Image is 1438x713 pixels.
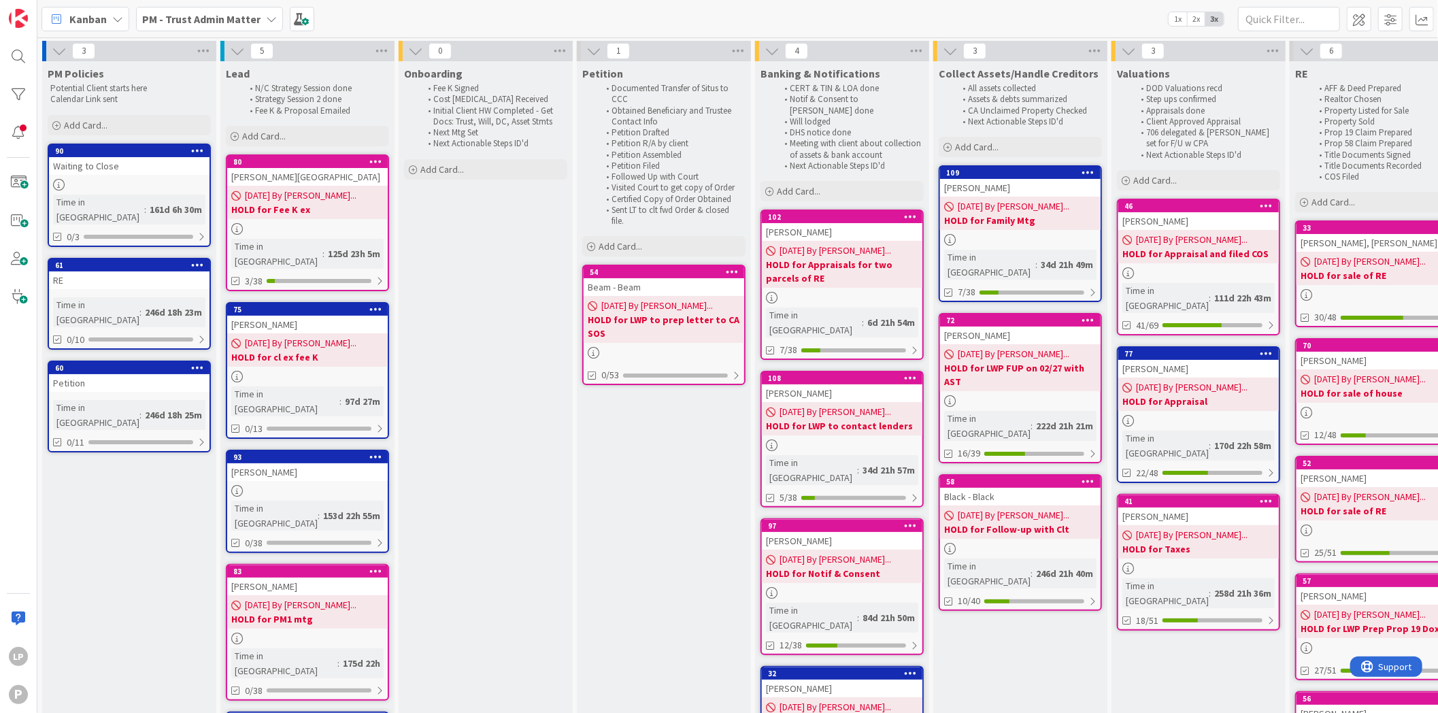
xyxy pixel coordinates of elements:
div: LP [9,647,28,666]
div: 41[PERSON_NAME] [1118,495,1279,525]
div: Time in [GEOGRAPHIC_DATA] [944,250,1035,280]
span: : [322,246,324,261]
span: 1 [607,43,630,59]
div: [PERSON_NAME] [1118,508,1279,525]
li: All assets collected [955,83,1100,94]
div: 93 [227,451,388,463]
span: 18/51 [1136,614,1158,628]
div: 77[PERSON_NAME] [1118,348,1279,378]
div: Time in [GEOGRAPHIC_DATA] [53,400,139,430]
img: Visit kanbanzone.com [9,9,28,28]
div: 32 [762,667,922,680]
div: Waiting to Close [49,157,210,175]
span: [DATE] By [PERSON_NAME]... [1136,233,1248,247]
span: Support [29,2,62,18]
span: : [139,305,141,320]
span: : [1209,291,1211,305]
span: [DATE] By [PERSON_NAME]... [780,244,891,258]
div: 54 [590,267,744,277]
div: 170d 22h 58m [1211,438,1275,453]
span: [DATE] By [PERSON_NAME]... [245,336,356,350]
span: 1x [1169,12,1187,26]
a: 46[PERSON_NAME][DATE] By [PERSON_NAME]...HOLD for Appraisal and filed COSTime in [GEOGRAPHIC_DATA... [1117,199,1280,335]
li: Client Approved Appraisal [1133,116,1278,127]
b: HOLD for PM1 mtg [231,612,384,626]
p: Potential Client starts here [50,83,208,94]
div: 77 [1118,348,1279,360]
span: Onboarding [404,67,463,80]
li: CERT & TIN & LOA done [777,83,922,94]
div: 75[PERSON_NAME] [227,303,388,333]
div: [PERSON_NAME] [940,327,1101,344]
div: 54Beam - Beam [584,266,744,296]
span: 3x [1205,12,1224,26]
b: HOLD for Appraisal [1122,395,1275,408]
li: Certified Copy of Order Obtained [599,194,743,205]
a: 90Waiting to CloseTime in [GEOGRAPHIC_DATA]:161d 6h 30m0/3 [48,144,211,247]
div: 41 [1124,497,1279,506]
li: Meeting with client about collection of assets & bank account [777,138,922,161]
li: 706 delegated & [PERSON_NAME] set for F/U w CPA [1133,127,1278,150]
span: 27/51 [1314,663,1337,678]
span: [DATE] By [PERSON_NAME]... [1314,490,1426,504]
div: 72 [940,314,1101,327]
li: Petition Drafted [599,127,743,138]
span: 10/40 [958,594,980,608]
div: 60 [55,363,210,373]
b: HOLD for Follow-up with Clt [944,523,1097,536]
div: Time in [GEOGRAPHIC_DATA] [1122,431,1209,461]
span: : [337,656,339,671]
div: [PERSON_NAME] [762,532,922,550]
b: PM - Trust Admin Matter [142,12,261,26]
div: 34d 21h 49m [1037,257,1097,272]
div: 246d 18h 25m [141,408,205,422]
span: 3 [72,43,95,59]
div: 77 [1124,349,1279,359]
div: [PERSON_NAME] [227,578,388,595]
div: 72 [946,316,1101,325]
a: 54Beam - Beam[DATE] By [PERSON_NAME]...HOLD for LWP to prep letter to CA SOS0/53 [582,265,746,385]
div: 32[PERSON_NAME] [762,667,922,697]
span: Add Card... [420,163,464,176]
div: 80 [233,157,388,167]
a: 58Black - Black[DATE] By [PERSON_NAME]...HOLD for Follow-up with CltTime in [GEOGRAPHIC_DATA]:246... [939,474,1102,611]
li: Next Actionable Steps ID'd [955,116,1100,127]
div: [PERSON_NAME][GEOGRAPHIC_DATA] [227,168,388,186]
li: Petition Filed [599,161,743,171]
div: Time in [GEOGRAPHIC_DATA] [1122,283,1209,313]
div: Time in [GEOGRAPHIC_DATA] [231,501,318,531]
li: DHS notice done [777,127,922,138]
a: 77[PERSON_NAME][DATE] By [PERSON_NAME]...HOLD for AppraisalTime in [GEOGRAPHIC_DATA]:170d 22h 58m... [1117,346,1280,483]
li: CA Unclaimed Property Checked [955,105,1100,116]
div: [PERSON_NAME] [762,680,922,697]
div: 93[PERSON_NAME] [227,451,388,481]
b: HOLD for Taxes [1122,542,1275,556]
span: 16/39 [958,446,980,461]
div: 97 [768,521,922,531]
a: 102[PERSON_NAME][DATE] By [PERSON_NAME]...HOLD for Appraisals for two parcels of RETime in [GEOGR... [760,210,924,360]
div: 153d 22h 55m [320,508,384,523]
div: 97 [762,520,922,532]
div: 34d 21h 57m [859,463,918,478]
div: 109 [946,168,1101,178]
div: 90 [49,145,210,157]
span: [DATE] By [PERSON_NAME]... [1136,380,1248,395]
div: 6d 21h 54m [864,315,918,330]
div: 41 [1118,495,1279,508]
div: 258d 21h 36m [1211,586,1275,601]
p: Calendar Link sent [50,94,208,105]
span: PM Policies [48,67,104,80]
li: Strategy Session 2 done [242,94,387,105]
span: Valuations [1117,67,1170,80]
div: 75 [233,305,388,314]
div: 80 [227,156,388,168]
div: 97[PERSON_NAME] [762,520,922,550]
div: 175d 22h [339,656,384,671]
li: Cost [MEDICAL_DATA] Received [420,94,565,105]
div: 102 [768,212,922,222]
div: Time in [GEOGRAPHIC_DATA] [231,386,339,416]
b: HOLD for Appraisals for two parcels of RE [766,258,918,285]
span: : [862,315,864,330]
li: Next Actionable Steps ID'd [777,161,922,171]
span: 3/38 [245,274,263,288]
